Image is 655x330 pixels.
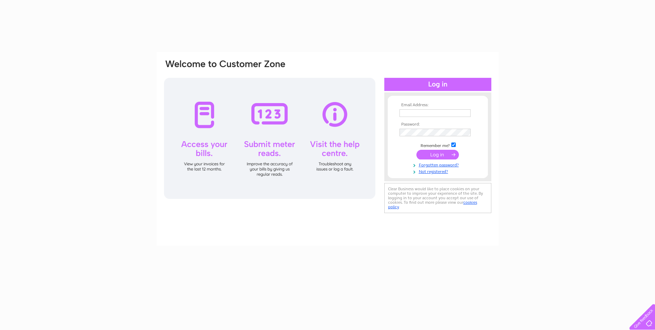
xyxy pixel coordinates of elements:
[399,168,478,174] a: Not registered?
[399,161,478,168] a: Forgotten password?
[388,200,477,209] a: cookies policy
[416,150,459,159] input: Submit
[398,122,478,127] th: Password:
[384,183,491,213] div: Clear Business would like to place cookies on your computer to improve your experience of the sit...
[398,103,478,108] th: Email Address:
[398,141,478,148] td: Remember me?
